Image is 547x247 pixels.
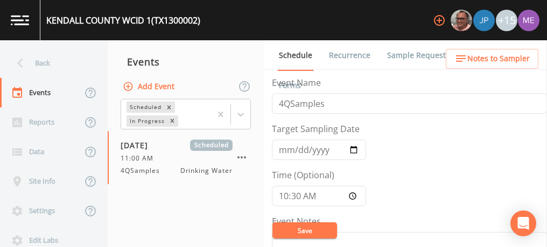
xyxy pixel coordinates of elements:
a: Forms [277,70,303,100]
a: Recurrence [327,40,372,70]
div: KENDALL COUNTY WCID 1 (TX1300002) [46,14,200,27]
button: Add Event [121,77,179,97]
span: 11:00 AM [121,154,160,163]
img: d4d65db7c401dd99d63b7ad86343d265 [518,10,539,31]
div: Open Intercom Messenger [510,210,536,236]
button: Save [272,222,337,238]
img: logo [11,15,29,25]
a: Sample Requests [385,40,451,70]
img: 41241ef155101aa6d92a04480b0d0000 [473,10,495,31]
span: Drinking Water [180,166,233,176]
span: 4QSamples [121,166,166,176]
div: Joshua gere Paul [473,10,495,31]
a: [DATE]Scheduled11:00 AM4QSamplesDrinking Water [108,131,264,185]
div: Mike Franklin [450,10,473,31]
label: Event Name [272,76,321,89]
span: [DATE] [121,140,156,151]
div: +15 [496,10,517,31]
button: Notes to Sampler [446,49,538,69]
div: Remove In Progress [166,115,178,127]
div: Remove Scheduled [163,101,175,113]
div: Scheduled [127,101,163,113]
div: Events [108,48,264,75]
label: Event Notes [272,215,321,228]
a: COC Details [465,40,510,70]
span: Scheduled [190,140,233,151]
label: Time (Optional) [272,169,334,181]
span: Notes to Sampler [467,52,530,66]
a: Schedule [277,40,314,71]
div: In Progress [127,115,166,127]
img: e2d790fa78825a4bb76dcb6ab311d44c [451,10,472,31]
label: Target Sampling Date [272,122,360,135]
